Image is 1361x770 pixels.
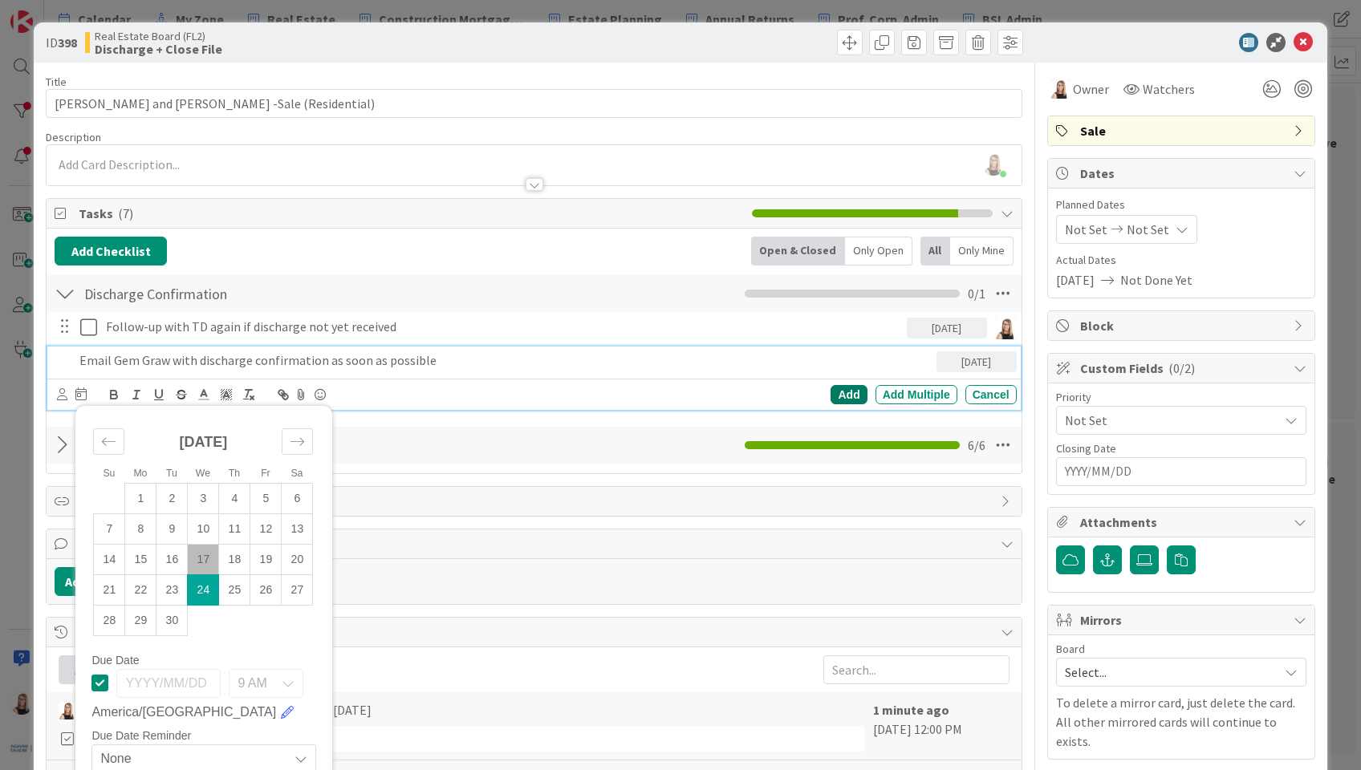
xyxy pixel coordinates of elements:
td: Saturday, 2025/Sep/13 12:00 PM [282,513,313,544]
td: Sunday, 2025/Sep/07 12:00 PM [94,513,125,544]
td: Monday, 2025/Sep/08 12:00 PM [125,513,156,544]
span: Block [1080,316,1286,335]
div: [DATE] [936,351,1017,372]
td: Thursday, 2025/Sep/18 12:00 PM [219,544,250,574]
div: Calendar [75,414,331,654]
input: Search... [823,655,1010,684]
td: Wednesday, 2025/Sep/17 12:00 PM [188,544,219,574]
span: Tasks [79,204,743,223]
input: YYYY/MM/DD [1065,458,1298,485]
td: Tuesday, 2025/Sep/23 12:00 PM [156,574,188,605]
div: [DATE] 12:00 PM [873,700,1010,752]
span: Attachments [1080,513,1286,532]
span: ( 0/2 ) [1168,360,1195,376]
span: 0 / 1 [968,284,985,303]
button: Add Checklist [55,237,167,265]
span: 9 AM [238,672,266,695]
span: Due Date Reminder [91,730,191,741]
span: America/[GEOGRAPHIC_DATA] [91,703,276,722]
div: Only Open [845,237,912,265]
td: Sunday, 2025/Sep/21 12:00 PM [94,574,125,605]
div: Open & Closed [751,237,845,265]
span: Real Estate Board (FL2) [95,30,222,43]
span: Not Set [1065,409,1270,432]
td: Monday, 2025/Sep/22 12:00 PM [125,574,156,605]
span: Description [46,130,101,144]
td: Wednesday, 2025/Sep/10 12:00 PM [188,513,219,544]
span: Not Set [1065,220,1107,239]
span: [DATE] [1056,270,1095,290]
span: None [100,748,280,770]
td: Saturday, 2025/Sep/06 12:00 PM [282,483,313,513]
div: Priority [1056,391,1306,403]
span: Select... [1065,661,1270,683]
b: 398 [58,34,77,51]
td: Saturday, 2025/Sep/20 12:00 PM [282,544,313,574]
td: Monday, 2025/Sep/01 12:00 PM [125,483,156,513]
td: Saturday, 2025/Sep/27 12:00 PM [282,574,313,605]
input: type card name here... [46,89,1022,118]
div: [DATE] [907,318,987,338]
img: DB [59,702,76,719]
strong: [DATE] [180,434,228,450]
small: Mo [133,468,147,479]
span: Planned Dates [1056,197,1306,213]
span: Due Date [91,654,139,666]
span: Owner [1073,79,1109,99]
div: Add Multiple [876,385,957,404]
td: Wednesday, 2025/Sep/03 12:00 PM [188,483,219,513]
span: Not Set [1127,220,1169,239]
td: Friday, 2025/Sep/05 12:00 PM [250,483,282,513]
b: 1 minute ago [873,702,949,718]
span: History [79,622,992,642]
small: Sa [290,468,303,479]
span: Sale [1080,121,1286,140]
span: 6 / 6 [968,436,985,455]
td: Friday, 2025/Sep/26 12:00 PM [250,574,282,605]
td: Selected. Wednesday, 2025/Sep/24 12:00 PM [188,574,219,605]
td: Tuesday, 2025/Sep/02 12:00 PM [156,483,188,513]
td: Thursday, 2025/Sep/04 12:00 PM [219,483,250,513]
small: Tu [166,468,177,479]
span: Dates [1080,164,1286,183]
img: DB [1050,79,1070,99]
p: To delete a mirror card, just delete the card. All other mirrored cards will continue to exists. [1056,693,1306,751]
span: ID [46,33,77,52]
span: Comments [79,534,992,553]
b: Discharge + Close File [95,43,222,55]
td: Thursday, 2025/Sep/11 12:00 PM [219,513,250,544]
div: Only Mine [950,237,1014,265]
img: 69hUFmzDBdjIwzkImLfpiba3FawNlolQ.jpg [982,153,1005,176]
td: Tuesday, 2025/Sep/16 12:00 PM [156,544,188,574]
div: Add [831,385,867,404]
small: Fr [261,468,270,479]
div: Closing Date [1056,443,1306,454]
span: Not Done Yet [1120,270,1192,290]
span: Custom Fields [1080,359,1286,378]
button: Add Comment [55,567,158,596]
span: Board [1056,643,1085,654]
div: Obtain Client Contact Information [84,726,864,752]
div: All [920,237,950,265]
td: Monday, 2025/Sep/15 12:00 PM [125,544,156,574]
small: Th [229,468,240,479]
span: ( 7 ) [118,205,133,221]
div: Move forward to switch to the next month. [282,428,313,455]
div: All [59,656,106,683]
input: Add Checklist... [79,279,440,308]
div: Cancel [965,385,1017,404]
p: Follow-up with TD again if discharge not yet received [106,318,900,336]
p: Email Gem Graw with discharge confirmation as soon as possible [79,351,929,370]
span: Actual Dates [1056,252,1306,269]
span: Mirrors [1080,610,1286,630]
label: Title [46,75,67,89]
img: DB [995,318,1017,339]
span: Links [79,492,992,511]
td: Friday, 2025/Sep/19 12:00 PM [250,544,282,574]
small: We [196,468,210,479]
td: Thursday, 2025/Sep/25 12:00 PM [219,574,250,605]
td: Sunday, 2025/Sep/28 12:00 PM [94,605,125,635]
td: Tuesday, 2025/Sep/09 12:00 PM [156,513,188,544]
td: Monday, 2025/Sep/29 12:00 PM [125,605,156,635]
div: Move backward to switch to the previous month. [93,428,124,455]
